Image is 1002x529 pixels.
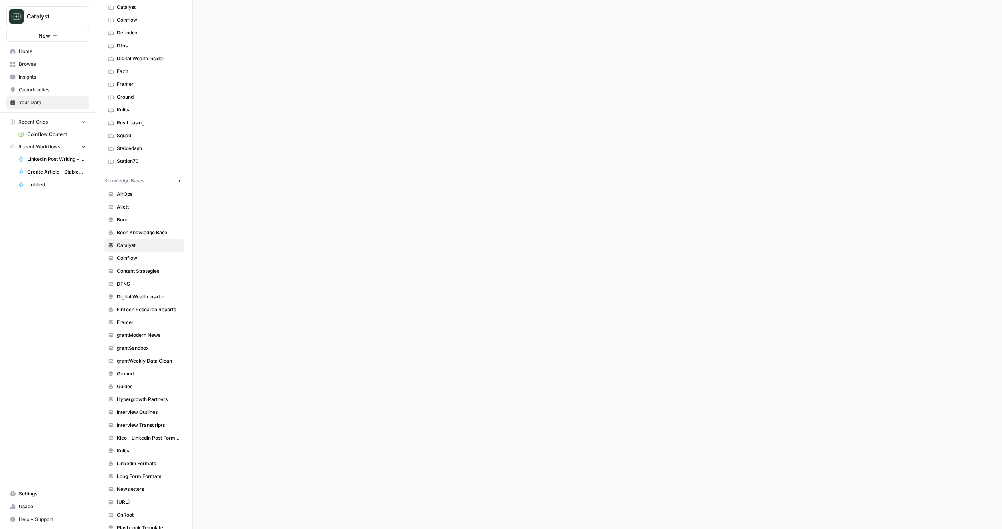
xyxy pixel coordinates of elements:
[6,96,89,109] a: Your Data
[6,487,89,500] a: Settings
[27,131,86,138] span: Coinflow Content
[104,129,184,142] a: Squad
[117,119,181,126] span: Rev Leasing
[27,12,75,20] span: Catalyst
[117,396,181,403] span: Hypergrowth Partners
[117,447,181,454] span: Kulipa
[104,265,184,278] a: Content Strategies
[117,345,181,352] span: grantSandbox
[15,166,89,178] a: Create Article - StableDash
[104,226,184,239] a: Boon Knowledge Base
[6,141,89,153] button: Recent Workflows
[6,45,89,58] a: Home
[104,329,184,342] a: grantModern News
[19,503,86,510] span: Usage
[117,255,181,262] span: Coinflow
[19,61,86,68] span: Browse
[104,444,184,457] a: Kulipa
[117,16,181,24] span: Coinflow
[117,280,181,288] span: DFNS
[104,239,184,252] a: Catalyst
[117,242,181,249] span: Catalyst
[104,419,184,432] a: Interview Transcripts
[104,201,184,213] a: Aliett
[117,4,181,11] span: Catalyst
[27,156,86,163] span: Linkedin Post Writing - [DATE]
[104,155,184,168] a: Station70
[19,516,86,523] span: Help + Support
[117,191,181,198] span: AirOps
[117,29,181,36] span: Defindex
[27,181,86,188] span: Untitled
[6,71,89,83] a: Insights
[6,500,89,513] a: Usage
[6,116,89,128] button: Recent Grids
[9,9,24,24] img: Catalyst Logo
[104,290,184,303] a: Digital Wealth Insider
[104,342,184,355] a: grantSandbox
[117,106,181,114] span: Kulipa
[117,306,181,313] span: FinTech Research Reports
[117,357,181,365] span: grantWeekly Data Clean
[6,513,89,526] button: Help + Support
[104,14,184,26] a: Coinflow
[104,91,184,103] a: Ground
[15,128,89,141] a: Coinflow Content
[104,380,184,393] a: Guides
[104,252,184,265] a: Coinflow
[104,213,184,226] a: Boon
[6,6,89,26] button: Workspace: Catalyst
[104,78,184,91] a: Framer
[117,499,181,506] span: [URL]
[104,39,184,52] a: Dfns
[117,93,181,101] span: Ground
[19,86,86,93] span: Opportunities
[104,278,184,290] a: DFNS
[117,332,181,339] span: grantModern News
[104,65,184,78] a: Fazit
[117,383,181,390] span: Guides
[104,355,184,367] a: grantWeekly Data Clean
[117,268,181,275] span: Content Strategies
[117,229,181,236] span: Boon Knowledge Base
[117,434,181,442] span: Kleo - LinkedIn Post Formats
[104,188,184,201] a: AirOps
[117,473,181,480] span: Long Form Formats
[104,142,184,155] a: Stabledash
[117,158,181,165] span: Station70
[117,145,181,152] span: Stabledash
[117,42,181,49] span: Dfns
[19,99,86,106] span: Your Data
[117,422,181,429] span: Interview Transcripts
[117,460,181,467] span: Linkedin Formats
[39,32,50,40] span: New
[117,81,181,88] span: Framer
[104,432,184,444] a: Kleo - LinkedIn Post Formats
[104,496,184,509] a: [URL]
[117,68,181,75] span: Fazit
[117,319,181,326] span: Framer
[6,83,89,96] a: Opportunities
[104,316,184,329] a: Framer
[117,203,181,211] span: Aliett
[104,103,184,116] a: Kulipa
[117,216,181,223] span: Boon
[104,457,184,470] a: Linkedin Formats
[18,118,48,126] span: Recent Grids
[104,509,184,521] a: OnRoot
[104,303,184,316] a: FinTech Research Reports
[18,143,60,150] span: Recent Workflows
[104,116,184,129] a: Rev Leasing
[19,490,86,497] span: Settings
[27,168,86,176] span: Create Article - StableDash
[117,486,181,493] span: Newsletters
[117,409,181,416] span: Interview Outlines
[117,132,181,139] span: Squad
[15,153,89,166] a: Linkedin Post Writing - [DATE]
[104,393,184,406] a: Hypergrowth Partners
[104,470,184,483] a: Long Form Formats
[6,58,89,71] a: Browse
[104,367,184,380] a: Ground
[19,73,86,81] span: Insights
[104,177,144,184] span: Knowledge Bases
